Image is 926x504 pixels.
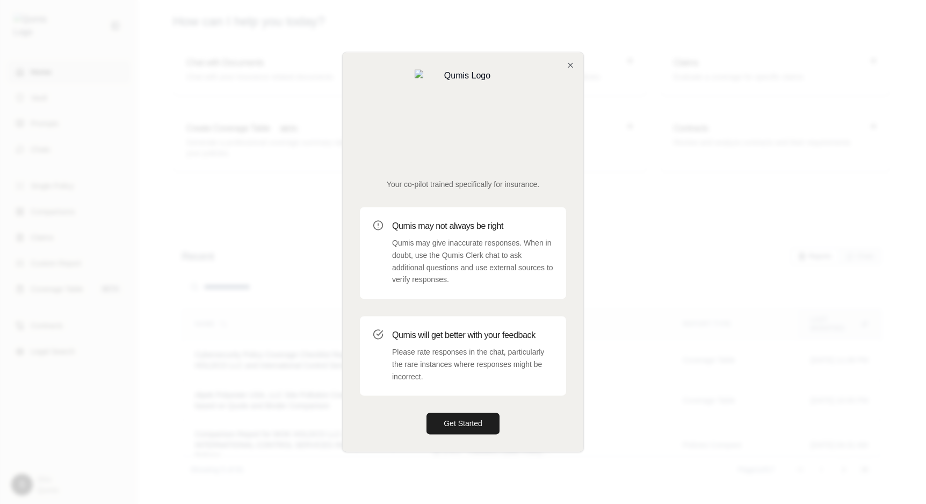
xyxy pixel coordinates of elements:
p: Your co-pilot trained specifically for insurance. [360,179,566,190]
h3: Qumis will get better with your feedback [392,329,553,342]
button: Get Started [426,413,500,435]
p: Qumis may give inaccurate responses. When in doubt, use the Qumis Clerk chat to ask additional qu... [392,237,553,286]
img: Qumis Logo [415,69,511,166]
p: Please rate responses in the chat, particularly the rare instances where responses might be incor... [392,346,553,383]
h3: Qumis may not always be right [392,220,553,233]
